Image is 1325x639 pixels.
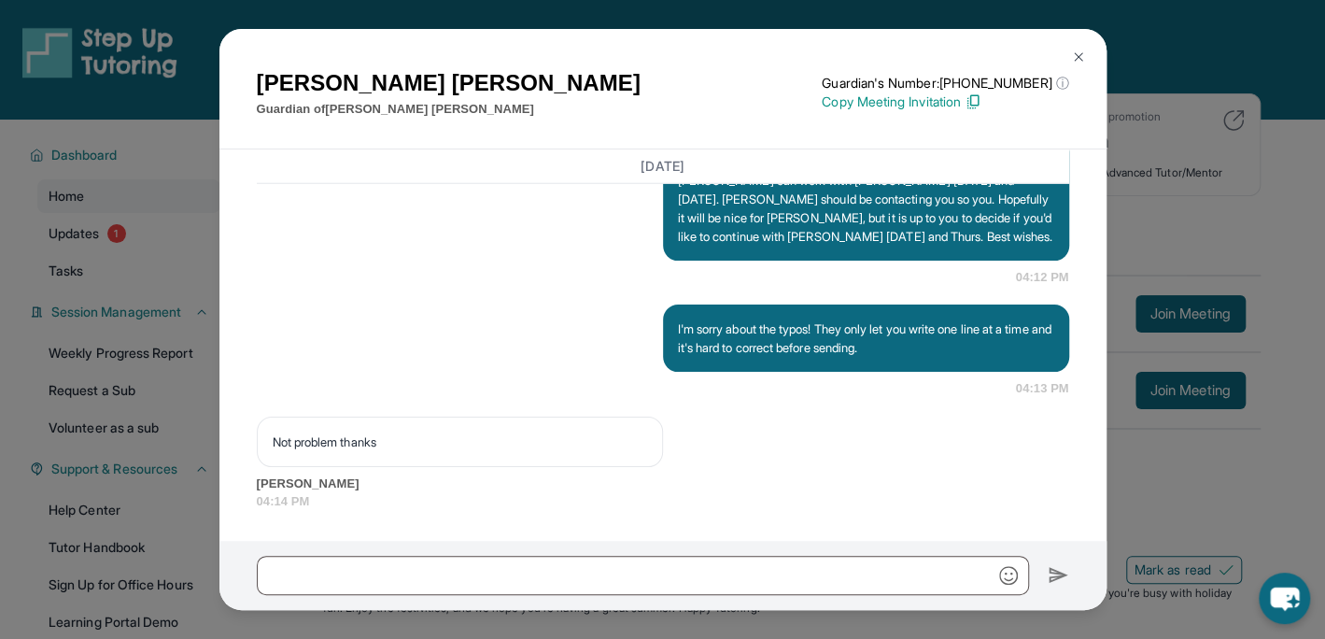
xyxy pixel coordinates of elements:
span: 04:12 PM [1016,268,1069,287]
p: Guardian's Number: [PHONE_NUMBER] [822,74,1068,92]
img: Emoji [999,566,1018,585]
img: Send icon [1048,564,1069,587]
p: I'm sorry about the typos! They only let you write one line at a time and it's hard to correct be... [678,319,1054,357]
h1: [PERSON_NAME] [PERSON_NAME] [257,66,641,100]
p: Ok, thank you. I just got an email that a substitute names [PERSON_NAME] can work with [PERSON_NA... [678,152,1054,246]
p: Not problem thanks [273,433,647,451]
img: Copy Icon [965,93,981,110]
span: 04:14 PM [257,492,1069,511]
span: [PERSON_NAME] [257,475,1069,493]
p: Copy Meeting Invitation [822,92,1068,111]
h3: [DATE] [257,157,1069,176]
img: Close Icon [1071,50,1086,64]
button: chat-button [1259,573,1310,624]
span: ⓘ [1055,74,1068,92]
p: Guardian of [PERSON_NAME] [PERSON_NAME] [257,100,641,119]
span: 04:13 PM [1016,379,1069,398]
